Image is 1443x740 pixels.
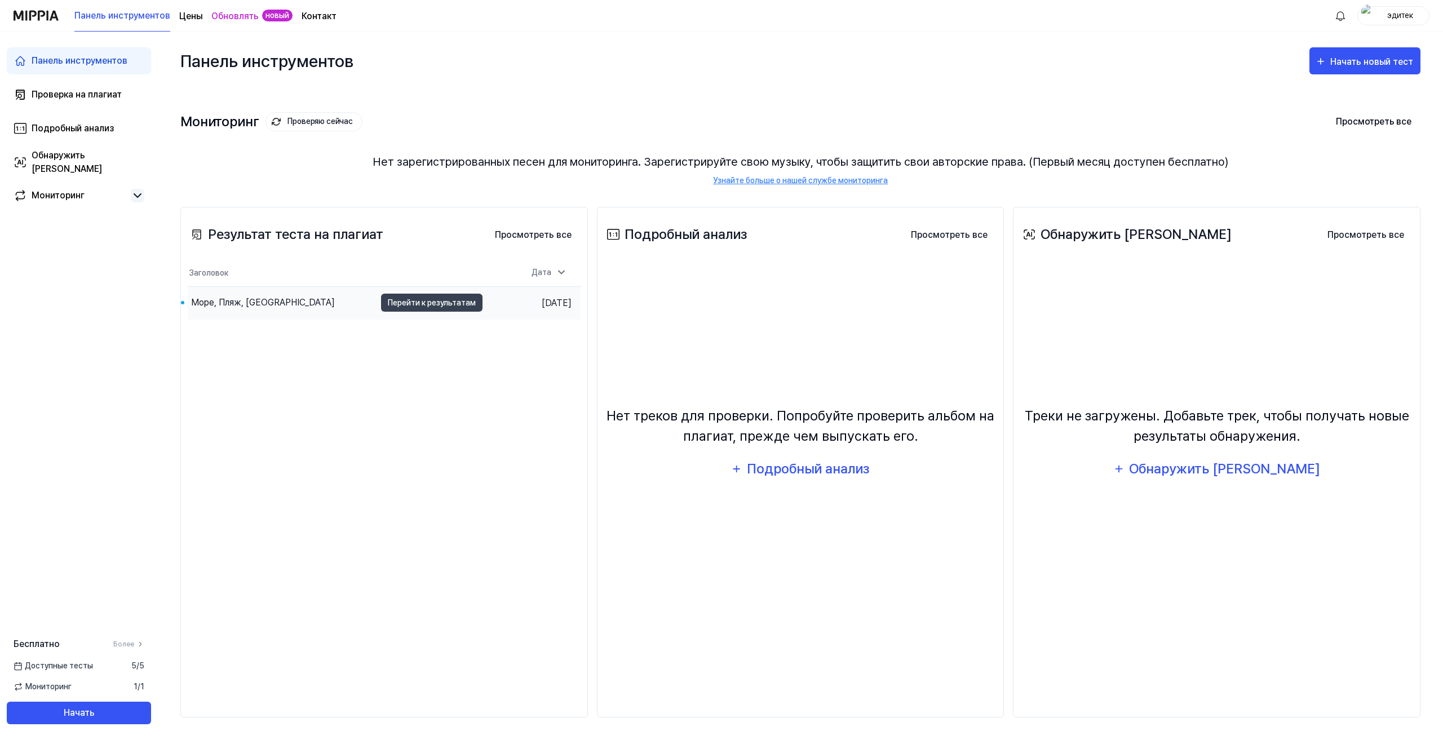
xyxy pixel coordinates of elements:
a: Более [113,639,144,649]
font: [DATE] [542,298,572,308]
a: Контакт [302,10,337,23]
font: Подробный анализ [747,460,869,477]
font: эдитек [1387,11,1413,20]
font: Панель инструментов [180,51,353,71]
button: Начать новый тест [1309,47,1420,74]
font: 5 [131,661,136,670]
a: Цены [179,10,202,23]
button: Проверяю сейчас [265,112,362,131]
img: Значок мониторинга [272,117,281,126]
font: Обновлять [211,11,259,21]
button: Обнаружить [PERSON_NAME] [1106,455,1327,482]
font: Заголовок [189,268,228,277]
a: Просмотреть все [1318,223,1413,246]
button: Просмотреть все [902,224,997,246]
button: профильэдитек [1357,6,1429,25]
font: Просмотреть все [911,229,988,240]
font: / [138,682,140,691]
button: Просмотреть все [1318,224,1413,246]
font: Обнаружить [PERSON_NAME] [1041,226,1232,242]
font: Дата [532,268,551,277]
img: 알림 [1334,9,1347,23]
a: Узнайте больше о нашей службе мониторинга [713,175,888,187]
font: Просмотреть все [1327,229,1404,240]
font: Мониторинг [25,682,72,691]
font: Начать новый тест [1330,56,1413,67]
a: Панель инструментов [74,1,170,32]
font: Мониторинг [32,190,85,201]
font: Панель инструментов [32,55,127,66]
a: Просмотреть все [902,223,997,246]
font: Результат теста на плагиат [208,226,383,242]
img: профиль [1361,5,1375,27]
font: Более [113,640,134,648]
font: Подробный анализ [32,123,114,134]
font: Цены [179,11,202,21]
font: Доступные тесты [25,661,93,670]
a: Подробный анализ [7,115,151,142]
font: Контакт [302,11,337,21]
font: Панель инструментов [74,10,170,21]
font: Бесплатно [14,639,60,649]
font: 1 [134,682,138,691]
font: Обнаружить [PERSON_NAME] [1129,460,1320,477]
button: Просмотреть все [1327,110,1420,134]
font: Мониторинг [180,113,259,130]
font: 1 [140,682,144,691]
button: Подробный анализ [724,455,877,482]
a: Обновлять [211,10,259,23]
a: Просмотреть все [486,223,581,246]
font: / [136,661,139,670]
a: Проверка на плагиат [7,81,151,108]
font: новый [265,11,289,20]
font: Просмотреть все [1336,116,1411,127]
font: Проверяю сейчас [287,117,353,126]
font: Треки не загружены. Добавьте трек, чтобы получать новые результаты обнаружения. [1025,407,1409,444]
font: Нет зарегистрированных песен для мониторинга. Зарегистрируйте свою музыку, чтобы защитить свои ав... [373,155,1228,169]
font: Просмотреть все [495,229,572,240]
button: Просмотреть все [486,224,581,246]
font: Нет треков для проверки. Попробуйте проверить альбом на плагиат, прежде чем выпускать его. [607,407,994,444]
font: Проверка на плагиат [32,89,122,100]
button: Перейти к результатам [381,294,483,312]
font: Подробный анализ [625,226,747,242]
font: Узнайте больше о нашей службе мониторинга [713,176,888,185]
a: Панель инструментов [7,47,151,74]
font: Перейти к результатам [388,298,476,307]
font: Начать [64,707,95,718]
font: Обнаружить [PERSON_NAME] [32,150,102,174]
a: Мониторинг [14,189,126,202]
font: Море, Пляж, [GEOGRAPHIC_DATA] [191,297,335,308]
font: 5 [139,661,144,670]
button: Начать [7,702,151,724]
a: Обнаружить [PERSON_NAME] [7,149,151,176]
